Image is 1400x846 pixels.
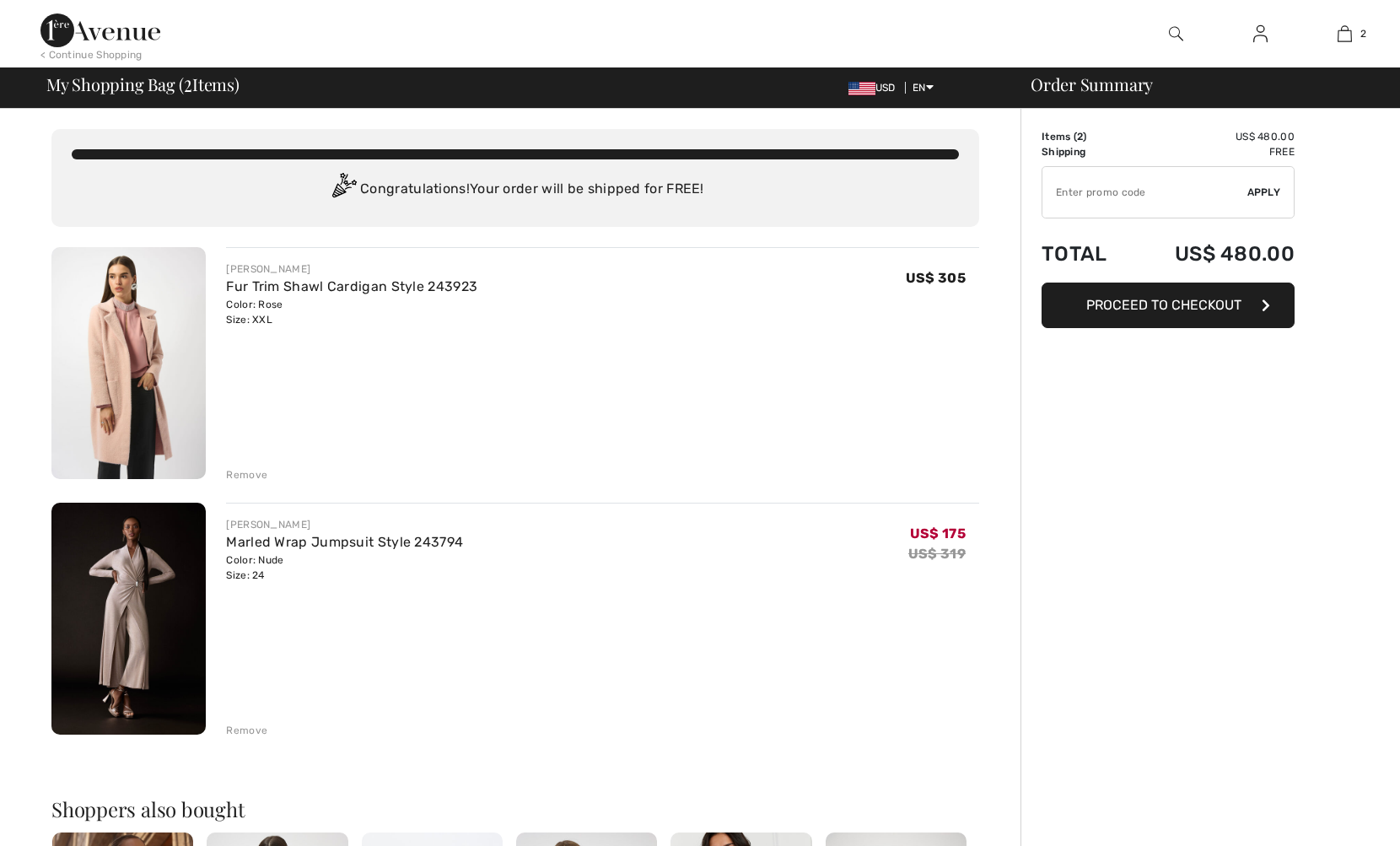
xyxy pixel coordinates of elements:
[1247,185,1281,200] span: Apply
[40,47,143,62] div: < Continue Shopping
[1338,24,1352,44] img: My Bag
[1042,144,1131,159] td: Shipping
[40,13,160,47] img: 1ère Avenue
[51,799,979,819] h2: Shoppers also bought
[72,173,959,207] div: Congratulations! Your order will be shipped for FREE!
[1042,129,1131,144] td: Items ( )
[1077,131,1083,143] span: 2
[1253,24,1268,44] img: My Info
[226,534,463,550] a: Marled Wrap Jumpsuit Style 243794
[226,278,477,294] a: Fur Trim Shawl Cardigan Style 243923
[1169,24,1183,44] img: search the website
[848,82,875,95] img: US Dollar
[51,247,206,479] img: Fur Trim Shawl Cardigan Style 243923
[46,76,240,93] span: My Shopping Bag ( Items)
[1131,144,1295,159] td: Free
[1131,129,1295,144] td: US$ 480.00
[226,552,463,583] div: Color: Nude Size: 24
[910,525,966,542] span: US$ 175
[1131,225,1295,283] td: US$ 480.00
[1303,24,1386,44] a: 2
[1042,283,1295,328] button: Proceed to Checkout
[906,270,966,286] span: US$ 305
[226,517,463,532] div: [PERSON_NAME]
[226,467,267,482] div: Remove
[1360,26,1366,41] span: 2
[1010,76,1390,93] div: Order Summary
[1042,225,1131,283] td: Total
[1240,24,1281,45] a: Sign In
[226,297,477,327] div: Color: Rose Size: XXL
[908,546,966,562] s: US$ 319
[326,173,360,207] img: Congratulation2.svg
[848,82,902,94] span: USD
[226,723,267,738] div: Remove
[226,261,477,277] div: [PERSON_NAME]
[184,72,192,94] span: 2
[1042,167,1247,218] input: Promo code
[51,503,206,735] img: Marled Wrap Jumpsuit Style 243794
[1086,297,1241,313] span: Proceed to Checkout
[913,82,934,94] span: EN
